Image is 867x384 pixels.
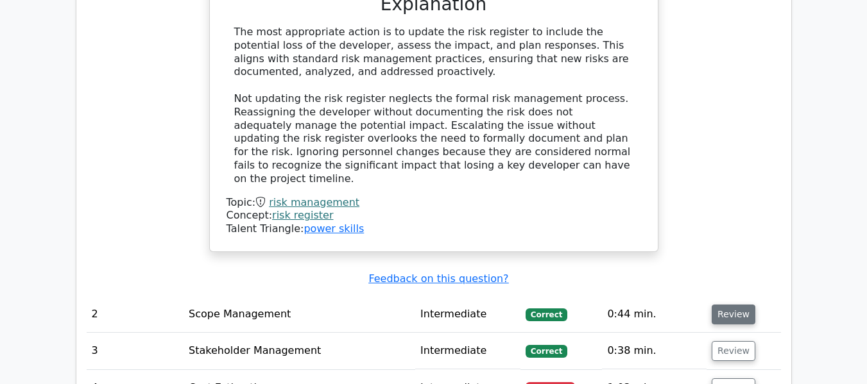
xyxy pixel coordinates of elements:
td: Intermediate [415,333,520,369]
div: Concept: [227,209,641,222]
td: Intermediate [415,296,520,333]
a: power skills [304,222,364,235]
td: Scope Management [184,296,415,333]
td: 0:38 min. [602,333,707,369]
span: Correct [526,308,567,321]
div: The most appropriate action is to update the risk register to include the potential loss of the d... [234,26,633,186]
button: Review [712,305,755,324]
button: Review [712,341,755,361]
div: Topic: [227,196,641,210]
a: Feedback on this question? [368,272,508,285]
td: 0:44 min. [602,296,707,333]
td: Stakeholder Management [184,333,415,369]
td: 2 [87,296,184,333]
a: risk management [269,196,359,208]
span: Correct [526,345,567,358]
a: risk register [272,209,333,221]
div: Talent Triangle: [227,196,641,236]
td: 3 [87,333,184,369]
